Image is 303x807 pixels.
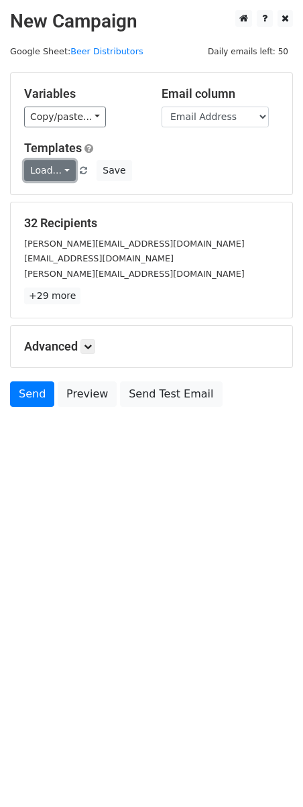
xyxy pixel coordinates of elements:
a: Daily emails left: 50 [203,46,293,56]
a: +29 more [24,288,80,304]
h5: 32 Recipients [24,216,279,231]
iframe: Chat Widget [236,743,303,807]
a: Send [10,381,54,407]
a: Templates [24,141,82,155]
a: Preview [58,381,117,407]
h5: Advanced [24,339,279,354]
h5: Variables [24,86,141,101]
a: Copy/paste... [24,107,106,127]
small: [PERSON_NAME][EMAIL_ADDRESS][DOMAIN_NAME] [24,239,245,249]
small: Google Sheet: [10,46,143,56]
span: Daily emails left: 50 [203,44,293,59]
a: Send Test Email [120,381,222,407]
a: Load... [24,160,76,181]
h5: Email column [162,86,279,101]
h2: New Campaign [10,10,293,33]
a: Beer Distributors [70,46,143,56]
button: Save [97,160,131,181]
small: [PERSON_NAME][EMAIL_ADDRESS][DOMAIN_NAME] [24,269,245,279]
small: [EMAIL_ADDRESS][DOMAIN_NAME] [24,253,174,263]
